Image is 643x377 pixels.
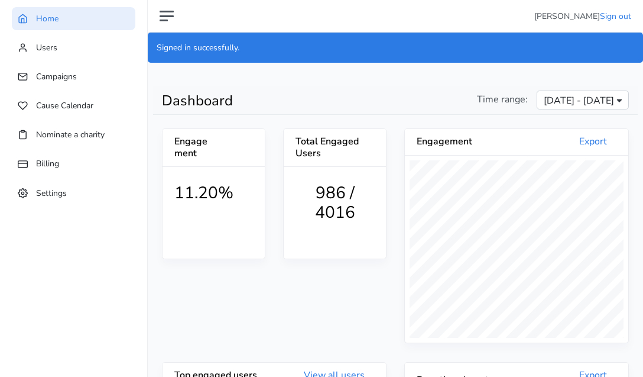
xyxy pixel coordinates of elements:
[12,182,135,205] a: Settings
[570,135,616,148] a: Export
[12,152,135,175] a: Billing
[174,136,214,159] h5: Engagement
[36,129,105,140] span: Nominate a charity
[36,100,93,111] span: Cause Calendar
[36,158,59,169] span: Billing
[12,123,135,146] a: Nominate a charity
[174,183,253,204] h1: 11.20%
[36,13,59,24] span: Home
[162,92,387,109] h1: Dashboard
[36,187,67,198] span: Settings
[600,11,631,22] a: Sign out
[148,33,643,63] div: Signed in successfully.
[295,136,374,159] h5: Total Engaged Users
[36,42,57,53] span: Users
[295,183,374,223] h1: 986 / 4016
[36,71,77,82] span: Campaigns
[477,92,528,107] span: Time range:
[417,136,517,147] h5: Engagement
[12,94,135,117] a: Cause Calendar
[12,7,135,30] a: Home
[544,94,614,108] span: [DATE] - [DATE]
[12,65,135,88] a: Campaigns
[12,36,135,59] a: Users
[534,10,631,22] li: [PERSON_NAME]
